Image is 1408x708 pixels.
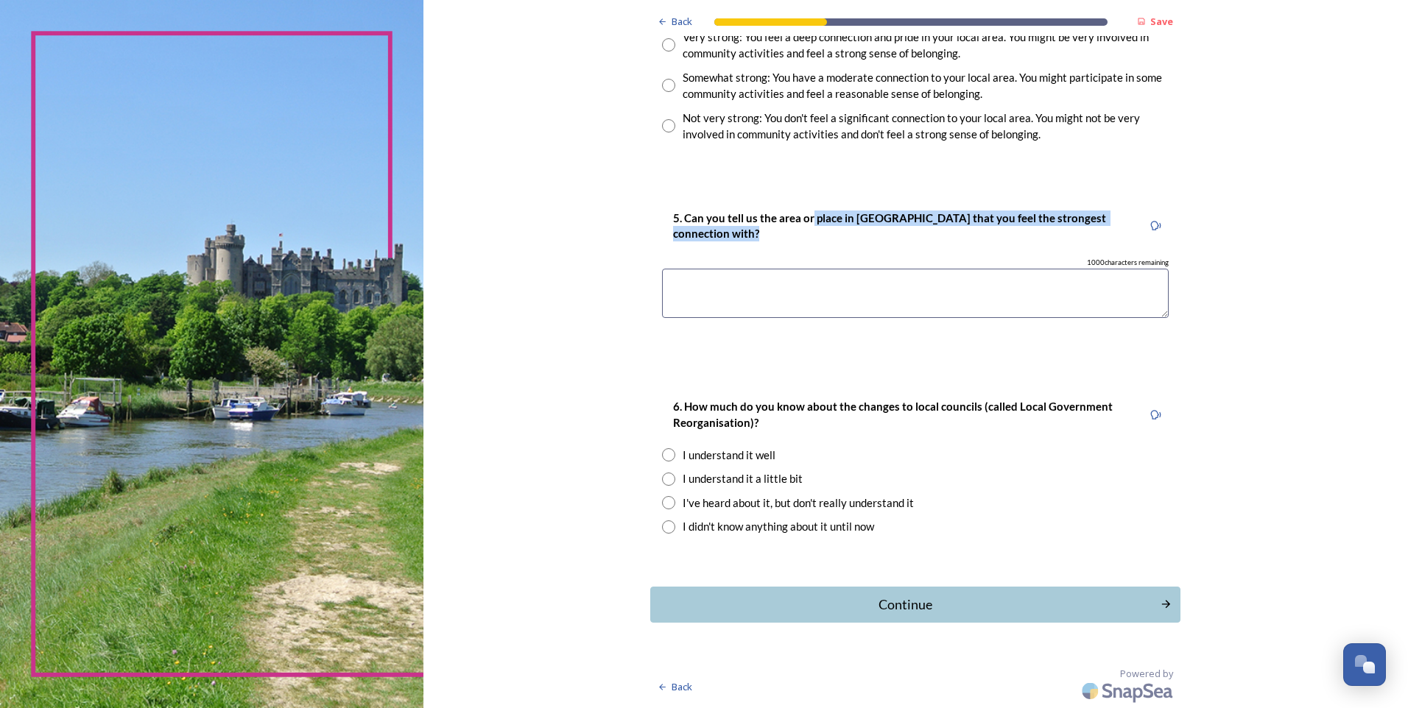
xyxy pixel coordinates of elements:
button: Continue [650,587,1180,623]
div: I understand it well [683,447,775,464]
strong: 5. Can you tell us the area or place in [GEOGRAPHIC_DATA] that you feel the strongest connection ... [673,211,1108,240]
span: Powered by [1120,667,1173,681]
span: Back [672,15,692,29]
div: I didn't know anything about it until now [683,518,874,535]
div: I understand it a little bit [683,470,803,487]
strong: Save [1150,15,1173,28]
div: Continue [658,595,1152,615]
button: Open Chat [1343,643,1386,686]
div: Somewhat strong: You have a moderate connection to your local area. You might participate in some... [683,69,1169,102]
strong: 6. How much do you know about the changes to local councils (called Local Government Reorganisati... [673,400,1115,428]
img: SnapSea Logo [1077,673,1180,708]
span: Back [672,680,692,694]
span: 1000 characters remaining [1087,258,1169,268]
div: Not very strong: You don't feel a significant connection to your local area. You might not be ver... [683,110,1169,143]
div: I've heard about it, but don't really understand it [683,495,914,511]
div: Very strong: You feel a deep connection and pride in your local area. You might be very involved ... [683,29,1169,62]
